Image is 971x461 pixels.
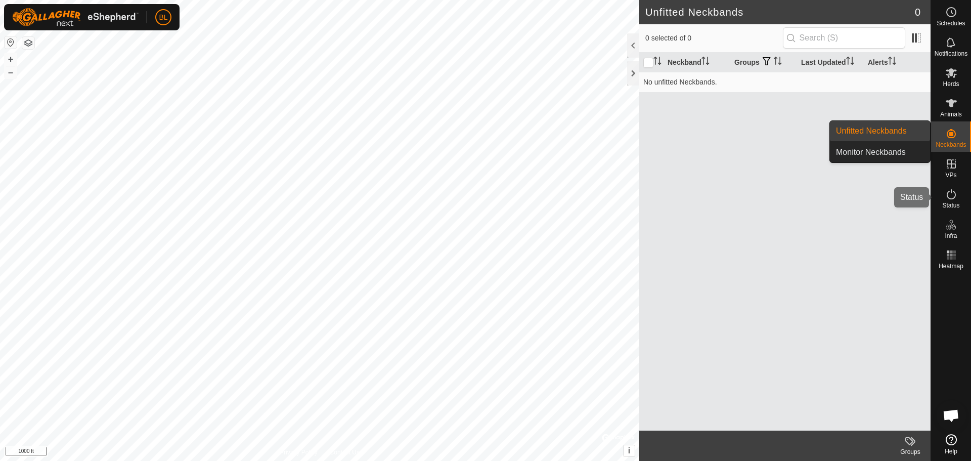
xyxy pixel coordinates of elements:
span: 0 selected of 0 [645,33,783,44]
span: VPs [945,172,956,178]
button: Reset Map [5,36,17,49]
span: Help [945,448,957,454]
h2: Unfitted Neckbands [645,6,915,18]
span: Infra [945,233,957,239]
a: Monitor Neckbands [830,142,930,162]
p-sorticon: Activate to sort [888,58,896,66]
span: Neckbands [936,142,966,148]
button: – [5,66,17,78]
span: Herds [943,81,959,87]
span: Unfitted Neckbands [836,125,907,137]
a: Contact Us [330,448,360,457]
a: Privacy Policy [280,448,318,457]
span: Monitor Neckbands [836,146,906,158]
span: Heatmap [939,263,963,269]
button: Map Layers [22,37,34,49]
td: No unfitted Neckbands. [639,72,931,92]
th: Alerts [864,53,931,72]
p-sorticon: Activate to sort [846,58,854,66]
th: Last Updated [797,53,864,72]
span: Status [942,202,959,208]
a: Help [931,430,971,458]
img: Gallagher Logo [12,8,139,26]
span: Schedules [937,20,965,26]
p-sorticon: Activate to sort [653,58,661,66]
input: Search (S) [783,27,905,49]
span: i [628,446,630,455]
span: Animals [940,111,962,117]
button: i [624,445,635,456]
p-sorticon: Activate to sort [701,58,710,66]
th: Neckband [664,53,730,72]
button: + [5,53,17,65]
a: Unfitted Neckbands [830,121,930,141]
span: Notifications [935,51,967,57]
th: Groups [730,53,797,72]
div: Open chat [936,400,966,431]
p-sorticon: Activate to sort [774,58,782,66]
span: 0 [915,5,920,20]
span: BL [159,12,167,23]
div: Groups [890,447,931,456]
